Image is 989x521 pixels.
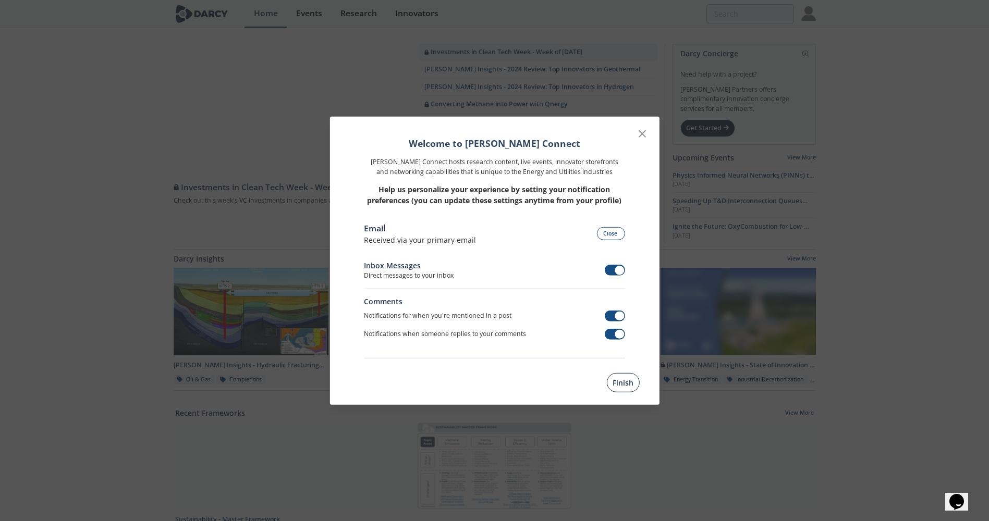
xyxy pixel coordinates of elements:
[364,234,476,245] p: Received via your primary email
[364,260,454,271] div: Inbox Messages
[364,157,625,177] p: [PERSON_NAME] Connect hosts research content, live events, innovator storefronts and networking c...
[597,227,625,240] button: Close
[364,137,625,150] h1: Welcome to [PERSON_NAME] Connect
[364,184,625,206] p: Help us personalize your experience by setting your notification preferences (you can update thes...
[945,479,979,511] iframe: chat widget
[364,271,454,280] div: Direct messages to your inbox
[364,295,625,306] div: Comments
[364,222,476,234] div: Email
[364,311,511,320] p: Notifications for when you're mentioned in a post
[364,329,526,339] p: Notifications when someone replies to your comments
[607,373,640,392] button: Finish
